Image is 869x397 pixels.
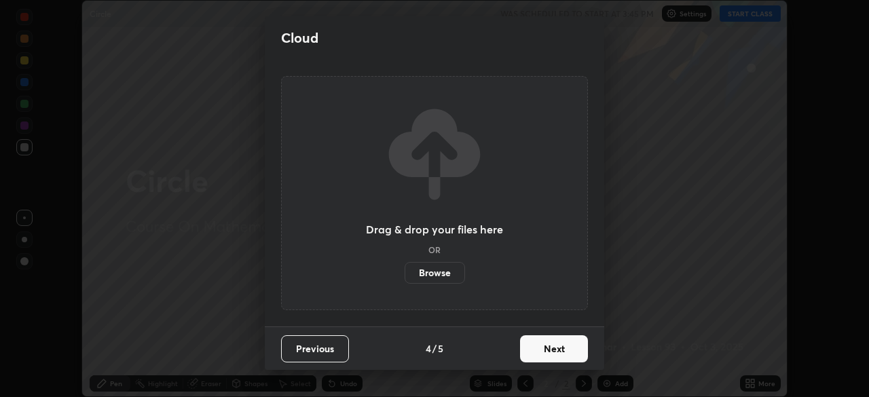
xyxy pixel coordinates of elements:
[438,341,443,356] h4: 5
[281,29,318,47] h2: Cloud
[366,224,503,235] h3: Drag & drop your files here
[428,246,441,254] h5: OR
[281,335,349,362] button: Previous
[520,335,588,362] button: Next
[432,341,437,356] h4: /
[426,341,431,356] h4: 4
